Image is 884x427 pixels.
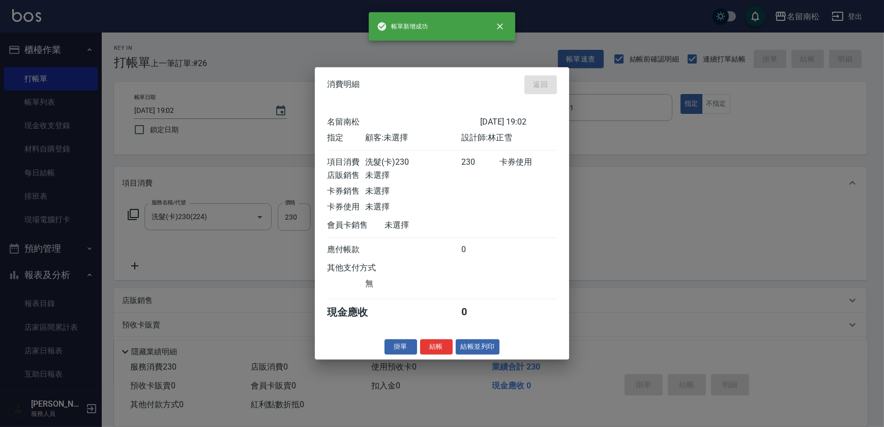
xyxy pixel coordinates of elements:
button: 掛單 [385,339,417,355]
div: 設計師: 林正雪 [461,133,557,143]
div: 現金應收 [327,306,385,319]
div: 0 [461,306,499,319]
div: 店販銷售 [327,170,365,181]
div: 其他支付方式 [327,263,404,273]
div: 未選擇 [365,170,461,181]
div: 應付帳款 [327,245,365,255]
div: 卡券使用 [499,157,557,168]
div: [DATE] 19:02 [480,117,557,128]
button: 結帳 [420,339,453,355]
div: 無 [365,279,461,289]
div: 名留南松 [327,117,480,128]
div: 洗髮(卡)230 [365,157,461,168]
div: 指定 [327,133,365,143]
div: 0 [461,245,499,255]
div: 未選擇 [385,220,480,231]
span: 消費明細 [327,80,360,90]
div: 未選擇 [365,202,461,212]
div: 未選擇 [365,186,461,197]
button: 結帳並列印 [456,339,500,355]
div: 卡券銷售 [327,186,365,197]
div: 顧客: 未選擇 [365,133,461,143]
div: 卡券使用 [327,202,365,212]
button: close [489,15,511,38]
div: 項目消費 [327,157,365,168]
span: 帳單新增成功 [377,21,428,32]
div: 會員卡銷售 [327,220,385,231]
div: 230 [461,157,499,168]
